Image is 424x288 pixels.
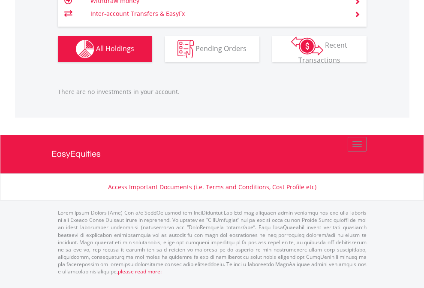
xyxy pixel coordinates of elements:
[58,36,152,62] button: All Holdings
[177,40,194,58] img: pending_instructions-wht.png
[108,183,316,191] a: Access Important Documents (i.e. Terms and Conditions, Cost Profile etc)
[90,7,344,20] td: Inter-account Transfers & EasyFx
[165,36,259,62] button: Pending Orders
[76,40,94,58] img: holdings-wht.png
[58,209,367,275] p: Lorem Ipsum Dolors (Ame) Con a/e SeddOeiusmod tem InciDiduntut Lab Etd mag aliquaen admin veniamq...
[96,43,134,53] span: All Holdings
[291,36,323,55] img: transactions-zar-wht.png
[195,43,247,53] span: Pending Orders
[58,88,367,96] p: There are no investments in your account.
[51,135,373,173] a: EasyEquities
[272,36,367,62] button: Recent Transactions
[118,268,162,275] a: please read more:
